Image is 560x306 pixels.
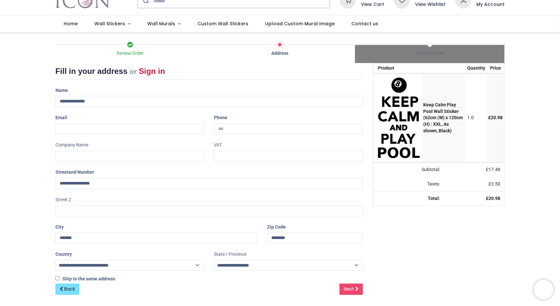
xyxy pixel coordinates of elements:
[55,249,72,260] label: Country
[197,20,248,27] span: Custom Wall Stickers
[423,102,463,133] strong: Keep Calm Play Pool Wall Sticker (62cm (W) x 120cm (H) : XXL, As shown, Black)
[130,68,136,75] small: or
[378,77,420,158] img: +xGbgwAAAABklEQVQDAABhjnbjEau1AAAAAElFTkSuQmCC
[214,249,246,260] label: State / Province
[55,276,60,280] input: Ship to the same address
[55,194,71,206] label: Street 2
[488,181,500,186] span: £
[139,15,189,33] a: Wall Murals
[55,67,128,76] span: Fill in your address
[205,50,355,57] div: Address
[373,163,444,177] td: Subtotal:
[373,177,444,191] td: Taxes:
[265,20,335,27] span: Upload Custom Mural Image
[94,20,125,27] span: Wall Stickers
[491,115,503,120] span: 20.98
[147,20,175,27] span: Wall Murals
[55,276,115,282] label: Ship to the same address
[340,284,363,295] a: Next
[488,196,500,201] span: 20.98
[214,112,227,123] label: Phone
[486,167,500,172] span: £
[86,15,139,33] a: Wall Stickers
[355,50,505,57] div: Confirm Order
[64,286,75,292] span: Back
[55,167,94,178] label: Street
[55,112,67,123] label: Email
[139,67,165,76] a: Sign in
[55,50,205,57] div: Review Order
[64,20,78,27] span: Home
[373,63,422,73] th: Product
[487,63,505,73] th: Price
[344,286,354,292] span: Next
[55,222,64,233] label: City
[467,115,485,121] div: 1.0
[486,196,500,201] strong: £
[466,63,487,73] th: Quantity
[491,181,500,186] span: 3.50
[488,115,503,120] span: £
[488,167,500,172] span: 17.48
[428,196,440,201] strong: Total:
[55,284,79,295] a: Back
[351,20,378,27] span: Contact us
[267,222,286,233] label: Zip Code
[69,169,94,175] span: and Number
[361,1,384,8] a: View Cart
[534,280,553,299] iframe: Brevo live chat
[55,85,68,96] label: Name
[415,1,446,8] a: View Wishlist
[55,140,88,151] label: Company Name
[214,140,222,151] label: VAT
[476,1,505,8] a: My Account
